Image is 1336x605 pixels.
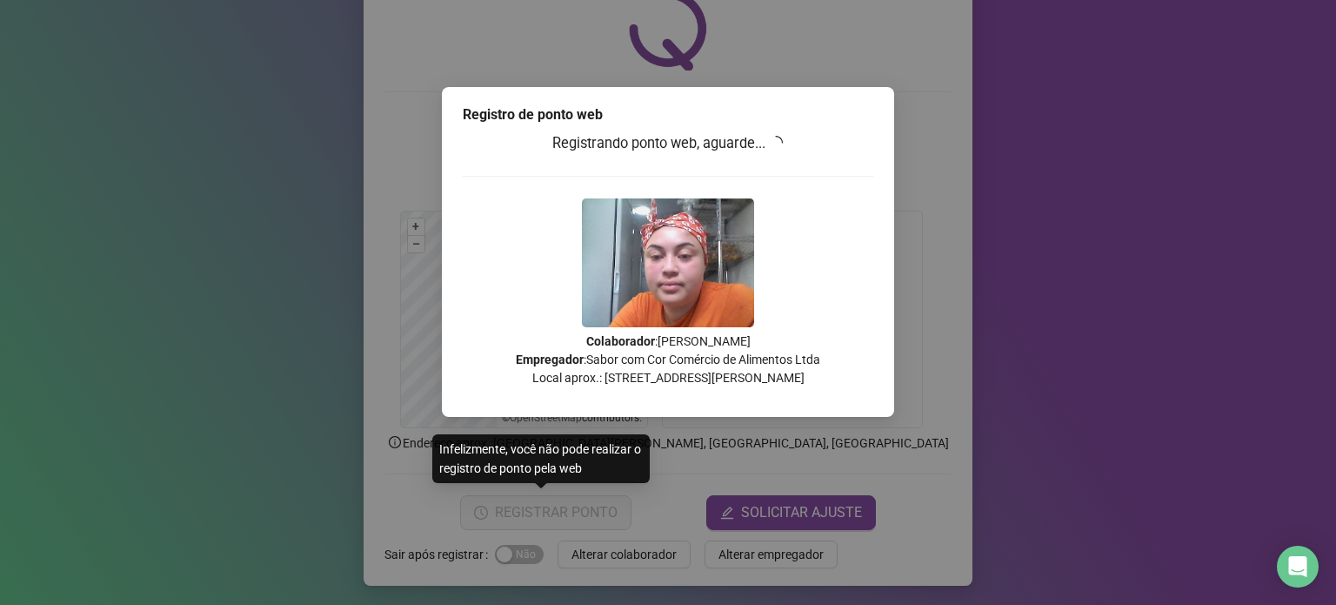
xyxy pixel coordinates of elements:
strong: Empregador [516,353,584,366]
h3: Registrando ponto web, aguarde... [463,132,873,155]
img: 2Q== [582,198,754,327]
div: Open Intercom Messenger [1277,546,1319,588]
strong: Colaborador [586,334,655,348]
p: : [PERSON_NAME] : Sabor com Cor Comércio de Alimentos Ltda Local aprox.: [STREET_ADDRESS][PERSON_... [463,333,873,387]
span: loading [769,136,783,150]
div: Infelizmente, você não pode realizar o registro de ponto pela web [432,434,650,483]
div: Registro de ponto web [463,104,873,125]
